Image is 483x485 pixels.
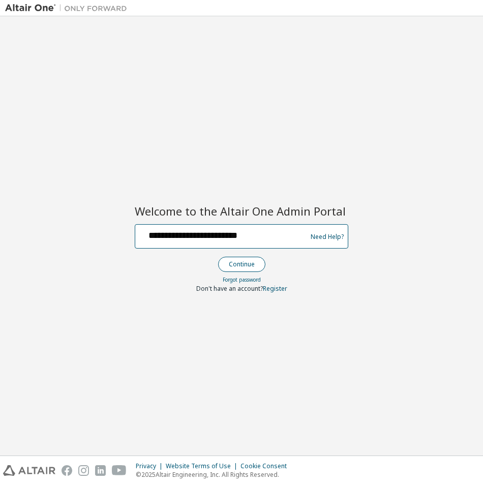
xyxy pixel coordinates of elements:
img: youtube.svg [112,465,127,476]
a: Forgot password [223,276,261,283]
div: Privacy [136,462,166,470]
button: Continue [218,257,265,272]
p: © 2025 Altair Engineering, Inc. All Rights Reserved. [136,470,293,479]
a: Register [263,284,287,293]
div: Website Terms of Use [166,462,240,470]
a: Need Help? [311,236,344,237]
img: linkedin.svg [95,465,106,476]
img: instagram.svg [78,465,89,476]
h2: Welcome to the Altair One Admin Portal [135,204,348,218]
img: facebook.svg [62,465,72,476]
img: altair_logo.svg [3,465,55,476]
span: Don't have an account? [196,284,263,293]
div: Cookie Consent [240,462,293,470]
img: Altair One [5,3,132,13]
